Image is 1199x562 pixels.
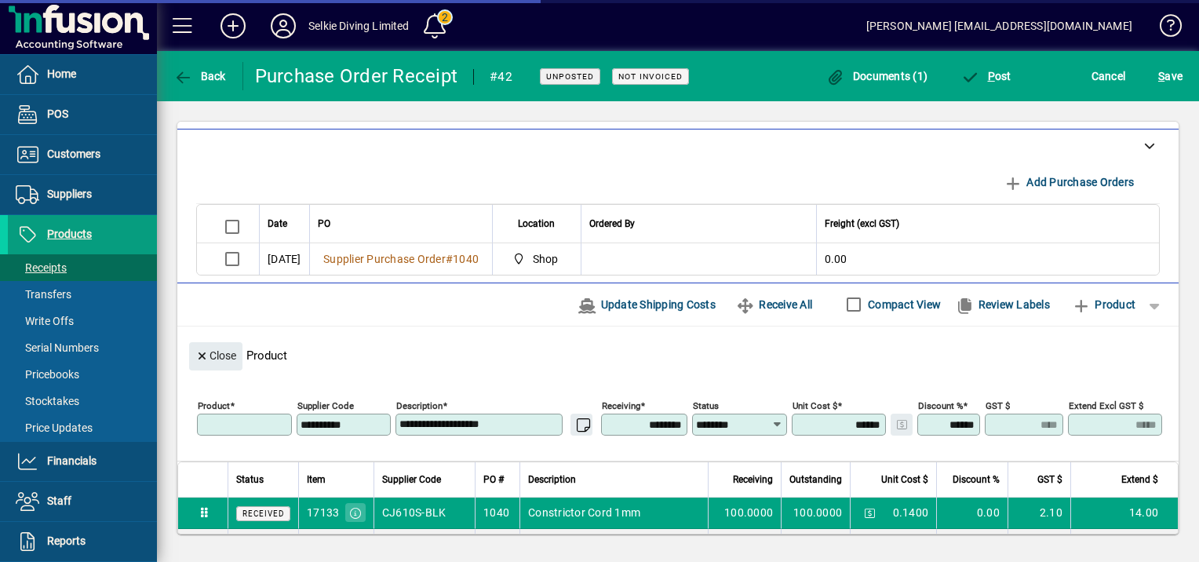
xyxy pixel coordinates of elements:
td: 14.00 [1070,498,1178,529]
a: Pricebooks [8,361,157,388]
span: Ordered By [589,215,635,232]
td: [DATE] [259,243,309,275]
td: 1040 [475,529,519,560]
a: Supplier Purchase Order#1040 [318,250,484,268]
span: Serial Numbers [16,341,99,354]
mat-label: Discount % [918,400,963,411]
span: 1040 [453,253,479,265]
button: Documents (1) [822,62,931,90]
span: POS [47,108,68,120]
button: Update Shipping Costs [571,290,722,319]
span: Review Labels [955,292,1050,317]
td: 0.00 [936,498,1008,529]
td: Shock Cord 5mm Black [519,529,708,560]
span: ave [1158,64,1183,89]
span: 0.1400 [893,505,929,520]
button: Change Price Levels [858,533,880,555]
button: Post [957,62,1015,90]
span: Not Invoiced [618,71,683,82]
a: Knowledge Base [1148,3,1179,54]
mat-label: Receiving [602,400,640,411]
a: Price Updates [8,414,157,441]
span: Outstanding [789,471,842,488]
td: 12.75 [1008,529,1070,560]
span: Description [528,471,576,488]
div: PO [318,215,484,232]
span: Update Shipping Costs [578,292,716,317]
span: Extend $ [1121,471,1158,488]
td: 0.00 [936,529,1008,560]
mat-label: GST $ [986,400,1010,411]
td: SC [374,529,475,560]
td: 85.00 [1070,529,1178,560]
a: Home [8,55,157,94]
td: CJ610S-BLK [374,498,475,529]
span: Received [242,509,284,518]
a: Financials [8,442,157,481]
td: Constrictor Cord 1mm [519,498,708,529]
a: Reports [8,522,157,561]
app-page-header-button: Back [157,62,243,90]
span: GST $ [1037,471,1062,488]
span: Cancel [1091,64,1126,89]
span: Product [1072,292,1135,317]
a: Write Offs [8,308,157,334]
mat-label: Product [198,400,230,411]
mat-label: Unit Cost $ [793,400,837,411]
div: Product [177,327,1179,374]
button: Add [208,12,258,40]
a: Receipts [8,254,157,281]
span: S [1158,70,1164,82]
span: # [446,253,453,265]
a: POS [8,95,157,134]
span: Close [195,343,236,369]
a: Transfers [8,281,157,308]
span: Freight (excl GST) [825,215,899,232]
button: Add Purchase Orders [997,168,1140,196]
span: Shop [533,251,559,267]
a: Serial Numbers [8,334,157,361]
button: Review Labels [949,290,1056,319]
span: Supplier Code [382,471,441,488]
a: Stocktakes [8,388,157,414]
span: Receiving [733,471,773,488]
button: Cancel [1088,62,1130,90]
div: #42 [490,64,512,89]
div: Freight (excl GST) [825,215,1140,232]
div: Date [268,215,301,232]
div: Ordered By [589,215,808,232]
span: Supplier Purchase Order [323,253,446,265]
span: Documents (1) [825,70,927,82]
td: 100.0000 [781,498,850,529]
td: 1040 [475,498,519,529]
label: Compact View [865,297,941,312]
span: Stocktakes [16,395,79,407]
span: Reports [47,535,86,547]
span: Financials [47,454,97,467]
span: PO # [483,471,504,488]
button: Save [1154,62,1186,90]
td: 0.00 [816,243,1160,275]
span: Location [518,215,555,232]
mat-label: Status [693,400,719,411]
a: Customers [8,135,157,174]
span: Date [268,215,287,232]
span: Receipts [16,261,67,274]
td: 2.10 [1008,498,1070,529]
button: Product [1064,290,1143,319]
td: 100.0000 [781,529,850,560]
a: Suppliers [8,175,157,214]
span: Unit Cost $ [881,471,928,488]
span: 100.0000 [724,505,773,520]
mat-label: Description [396,400,443,411]
span: Staff [47,494,71,507]
button: Change Price Levels [858,502,880,524]
div: [PERSON_NAME] [EMAIL_ADDRESS][DOMAIN_NAME] [866,13,1132,38]
span: ost [960,70,1011,82]
button: Back [169,62,230,90]
span: Customers [47,148,100,160]
span: Transfers [16,288,71,301]
a: Staff [8,482,157,521]
span: Receive All [736,292,812,317]
span: Pricebooks [16,368,79,381]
